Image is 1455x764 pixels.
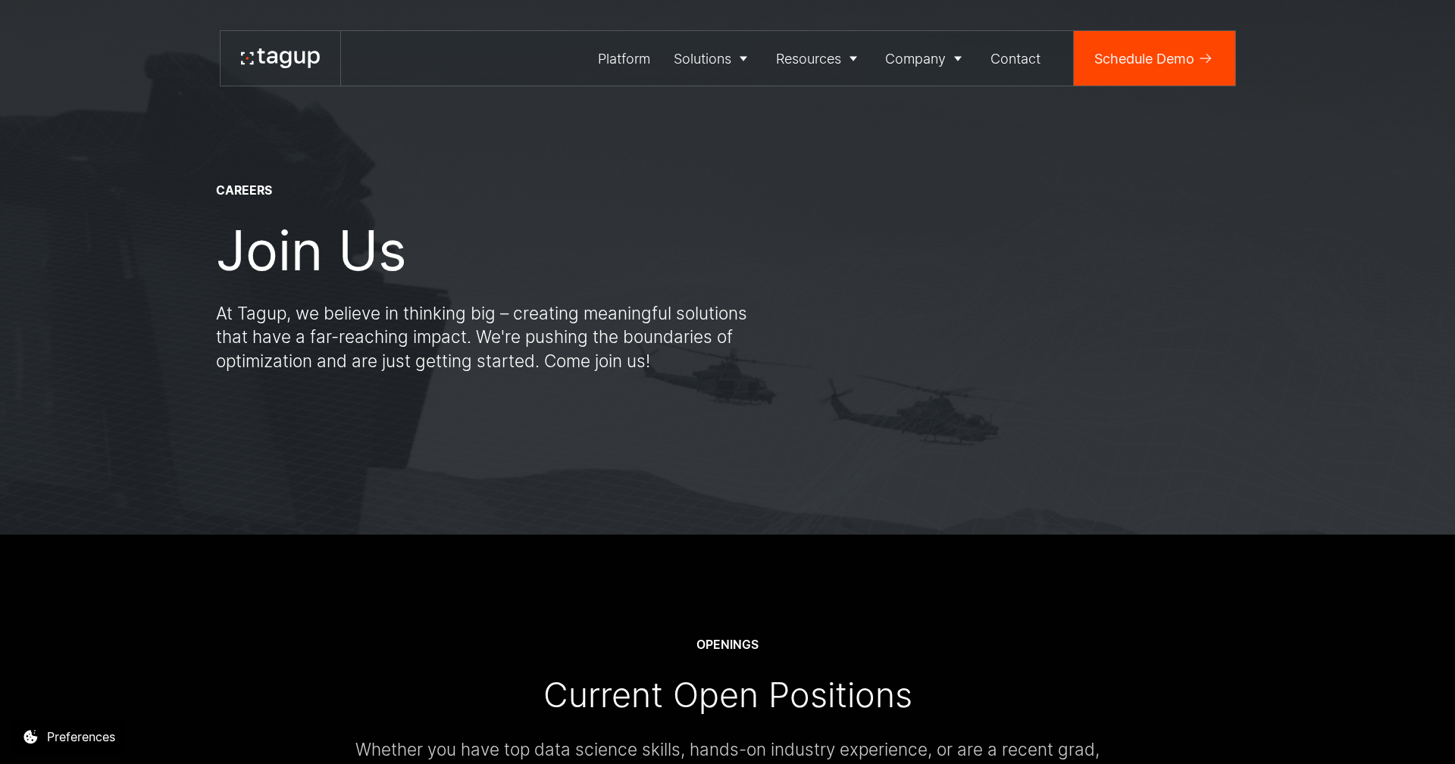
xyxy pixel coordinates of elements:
div: Solutions [674,48,731,69]
div: Platform [598,48,650,69]
div: Preferences [47,728,115,746]
div: OPENINGS [696,637,759,653]
a: Solutions [662,31,765,86]
div: Resources [776,48,841,69]
a: Platform [586,31,662,86]
a: Contact [978,31,1053,86]
div: Contact [990,48,1040,69]
a: Resources [764,31,874,86]
div: Schedule Demo [1094,48,1194,69]
div: Current Open Positions [543,674,912,716]
h1: Join Us [216,220,407,281]
div: CAREERS [216,182,272,199]
p: At Tagup, we believe in thinking big – creating meaningful solutions that have a far-reaching imp... [216,301,762,373]
div: Company [885,48,946,69]
a: Company [874,31,979,86]
a: Schedule Demo [1074,31,1235,86]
